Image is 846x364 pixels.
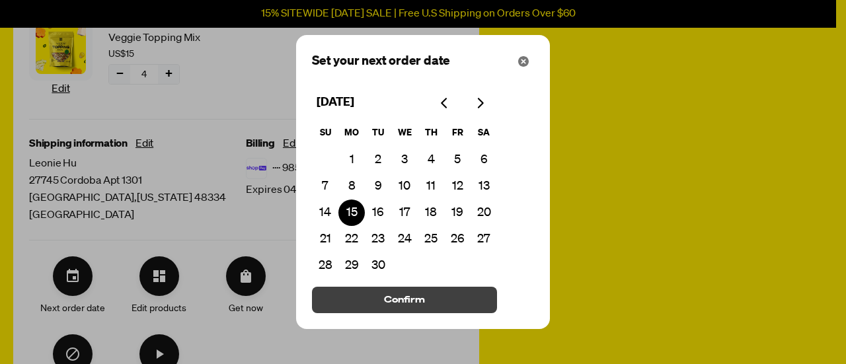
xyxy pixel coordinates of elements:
button: 3 [391,147,418,173]
button: 27 [471,226,497,252]
button: 4 [418,147,444,173]
th: Saturday [471,120,497,147]
button: Process subscription date change [312,287,497,313]
button: 26 [444,226,471,252]
button: 19 [444,200,471,226]
button: 1 [338,147,365,173]
th: Wednesday [391,120,418,147]
div: [DATE] [312,92,358,114]
button: 6 [471,147,497,173]
span: Set your next order date [312,52,450,71]
button: 15 [338,200,365,226]
th: Thursday [418,120,444,147]
button: 7 [312,173,338,200]
span: Confirm [384,293,425,307]
button: Close [513,51,534,72]
button: 22 [338,226,365,252]
button: 17 [391,200,418,226]
button: 10 [391,173,418,200]
button: Go to previous month [427,85,462,120]
button: 14 [312,200,338,226]
th: Tuesday [365,120,391,147]
button: 30 [365,252,391,279]
button: Go to next month [462,85,497,120]
button: 13 [471,173,497,200]
button: 24 [391,226,418,252]
button: 28 [312,252,338,279]
button: 11 [418,173,444,200]
th: Monday [338,120,365,147]
button: 9 [365,173,391,200]
button: 20 [471,200,497,226]
button: 25 [418,226,444,252]
button: 21 [312,226,338,252]
th: Friday [444,120,471,147]
button: 18 [418,200,444,226]
button: 8 [338,173,365,200]
th: Sunday [312,120,338,147]
button: 5 [444,147,471,173]
button: 12 [444,173,471,200]
button: 23 [365,226,391,252]
button: 2 [365,147,391,173]
button: 16 [365,200,391,226]
button: 29 [338,252,365,279]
